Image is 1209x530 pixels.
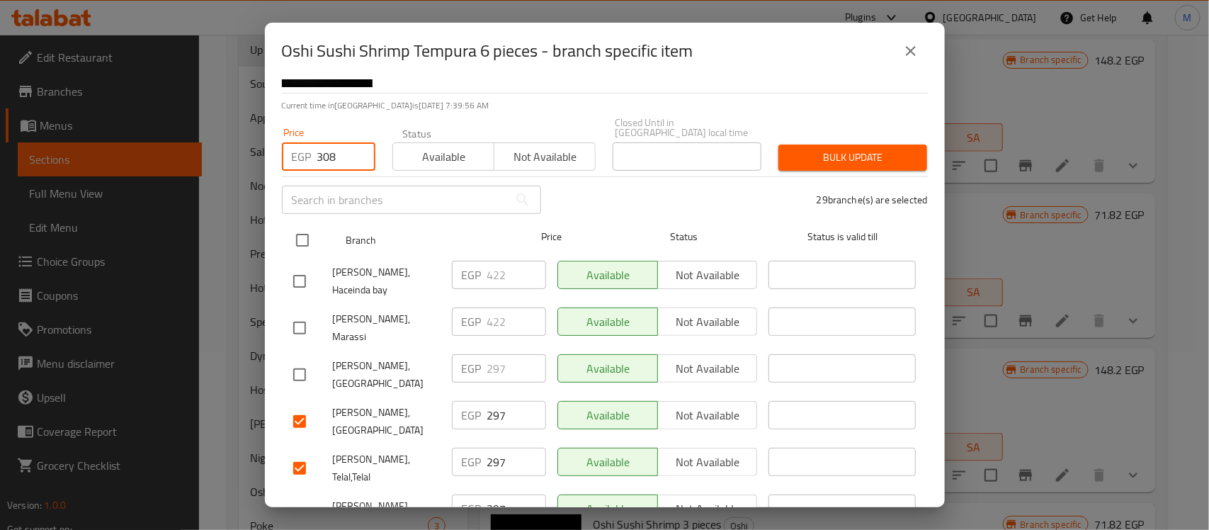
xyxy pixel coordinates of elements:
p: EGP [462,500,482,517]
span: Branch [346,232,493,249]
input: Please enter price [487,401,546,429]
span: [PERSON_NAME], [GEOGRAPHIC_DATA] [333,404,441,439]
p: EGP [292,148,312,165]
span: Available [564,499,652,519]
span: [PERSON_NAME], [GEOGRAPHIC_DATA] [333,357,441,393]
p: EGP [462,313,482,330]
button: Available [557,401,658,429]
h2: Oshi Sushi Shrimp Tempura 6 pieces - branch specific item [282,40,693,62]
button: Not available [494,142,596,171]
input: Please enter price [487,495,546,523]
span: Price [504,228,598,246]
input: Please enter price [487,261,546,289]
input: Please enter price [487,308,546,336]
span: Not available [664,405,752,426]
button: Not available [657,401,758,429]
span: Status is valid till [768,228,916,246]
button: Available [557,495,658,523]
input: Please enter price [317,142,375,171]
p: 29 branche(s) are selected [817,193,928,207]
span: [PERSON_NAME], Haceinda bay [333,264,441,299]
span: [PERSON_NAME], Marassi [333,310,441,346]
button: Not available [657,495,758,523]
span: Bulk update [790,149,916,167]
span: Available [399,147,489,167]
span: Available [564,452,652,473]
span: Not available [664,452,752,473]
input: Please enter price [487,448,546,476]
p: EGP [462,407,482,424]
button: Available [392,142,494,171]
input: Please enter price [487,354,546,383]
span: [PERSON_NAME], Telal,Telal [333,451,441,486]
input: Search in branches [282,186,509,214]
span: Not available [664,499,752,519]
span: Status [610,228,757,246]
button: Available [557,448,658,476]
button: Not available [657,448,758,476]
span: Not available [500,147,590,167]
p: EGP [462,266,482,283]
button: Bulk update [778,145,927,171]
p: EGP [462,453,482,470]
button: close [894,34,928,68]
p: EGP [462,360,482,377]
p: Current time in [GEOGRAPHIC_DATA] is [DATE] 7:39:56 AM [282,99,928,112]
span: Available [564,405,652,426]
